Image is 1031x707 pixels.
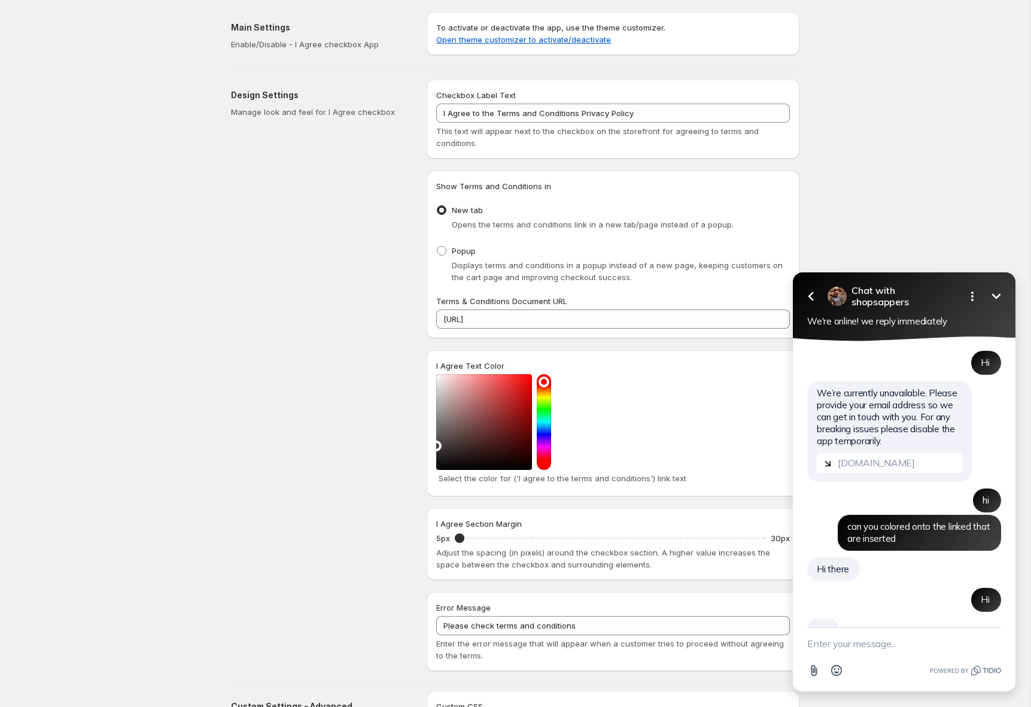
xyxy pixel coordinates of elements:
[436,22,790,45] p: To activate or deactivate the app, use the theme customizer.
[436,296,567,306] span: Terms & Conditions Document URL
[436,35,611,44] a: Open theme customizer to activate/deactivate
[436,90,516,100] span: Checkbox Label Text
[231,106,407,118] p: Manage look and feel for I Agree checkbox
[777,245,1031,707] iframe: Tidio Chat
[452,260,783,282] span: Displays terms and conditions in a popup instead of a new page, keeping customers on the cart pag...
[436,603,491,612] span: Error Message
[436,309,790,329] input: https://yourstoredomain.com/termsandconditions.html
[231,22,407,34] h2: Main Settings
[452,246,476,256] span: Popup
[452,205,483,215] span: New tab
[231,38,407,50] p: Enable/Disable - I Agree checkbox App
[436,519,522,529] span: I Agree Section Margin
[439,472,787,484] p: Select the color for ('I agree to the terms and conditions') link text
[436,126,759,148] span: This text will appear next to the checkbox on the storefront for agreeing to terms and conditions.
[231,89,407,101] h2: Design Settings
[436,532,450,544] p: 5px
[436,181,551,191] span: Show Terms and Conditions in
[452,220,734,229] span: Opens the terms and conditions link in a new tab/page instead of a popup.
[436,639,784,660] span: Enter the error message that will appear when a customer tries to proceed without agreeing to the...
[436,548,770,569] span: Adjust the spacing (in pixels) around the checkbox section. A higher value increases the space be...
[436,360,504,372] label: I Agree Text Color
[771,532,790,544] p: 30px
